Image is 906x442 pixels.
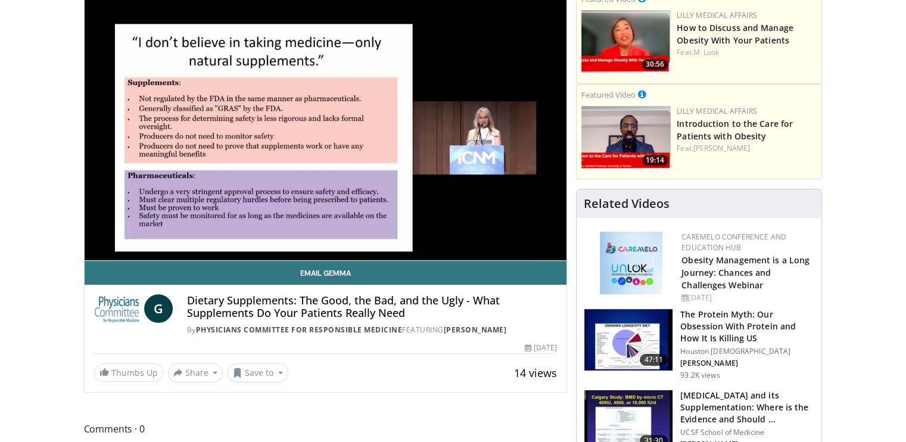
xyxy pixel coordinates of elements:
[196,325,403,335] a: Physicians Committee for Responsible Medicine
[584,309,673,371] img: b7b8b05e-5021-418b-a89a-60a270e7cf82.150x105_q85_crop-smart_upscale.jpg
[581,10,671,73] img: c98a6a29-1ea0-4bd5-8cf5-4d1e188984a7.png.150x105_q85_crop-smart_upscale.png
[94,294,139,323] img: Physicians Committee for Responsible Medicine
[677,106,757,116] a: Lilly Medical Affairs
[85,261,567,285] a: Email Gemma
[642,155,668,166] span: 19:14
[680,428,814,437] p: UCSF School of Medicine
[600,232,662,294] img: 45df64a9-a6de-482c-8a90-ada250f7980c.png.150x105_q85_autocrop_double_scale_upscale_version-0.2.jpg
[584,197,670,211] h4: Related Videos
[680,359,814,368] p: [PERSON_NAME]
[514,366,557,380] span: 14 views
[444,325,507,335] a: [PERSON_NAME]
[187,294,557,320] h4: Dietary Supplements: The Good, the Bad, and the Ugly - What Supplements Do Your Patients Really Need
[187,325,557,335] div: By FEATURING
[84,421,568,437] span: Comments 0
[680,371,720,380] p: 93.2K views
[693,47,720,57] a: M. Look
[681,232,786,253] a: CaReMeLO Conference and Education Hub
[581,89,636,100] small: Featured Video
[228,363,288,382] button: Save to
[525,343,557,353] div: [DATE]
[680,309,814,344] h3: The Protein Myth: Our Obsession With Protein and How It Is Killing US
[168,363,223,382] button: Share
[677,118,793,142] a: Introduction to the Care for Patients with Obesity
[681,254,810,291] a: Obesity Management is a Long Journey: Chances and Challenges Webinar
[640,354,668,366] span: 47:11
[144,294,173,323] a: G
[94,363,163,382] a: Thumbs Up
[581,106,671,169] a: 19:14
[581,10,671,73] a: 30:56
[581,106,671,169] img: acc2e291-ced4-4dd5-b17b-d06994da28f3.png.150x105_q85_crop-smart_upscale.png
[681,292,812,303] div: [DATE]
[680,390,814,425] h3: [MEDICAL_DATA] and its Supplementation: Where is the Evidence and Should …
[642,59,668,70] span: 30:56
[693,143,750,153] a: [PERSON_NAME]
[677,10,757,20] a: Lilly Medical Affairs
[680,347,814,356] p: Houston [DEMOGRAPHIC_DATA]
[677,47,817,58] div: Feat.
[677,22,793,46] a: How to Discuss and Manage Obesity With Your Patients
[584,309,814,380] a: 47:11 The Protein Myth: Our Obsession With Protein and How It Is Killing US Houston [DEMOGRAPHIC_...
[677,143,817,154] div: Feat.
